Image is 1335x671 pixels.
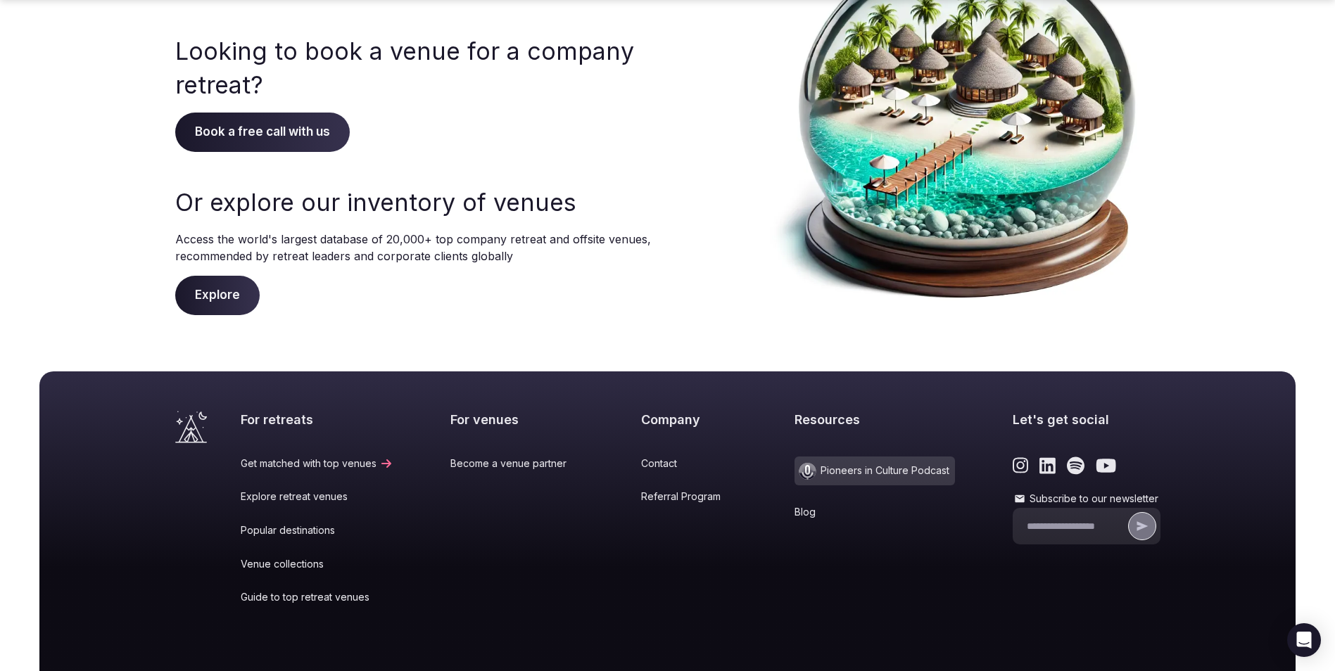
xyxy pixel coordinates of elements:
[1096,456,1116,475] a: Link to the retreats and venues Youtube page
[795,505,955,519] a: Blog
[1013,411,1160,428] h2: Let's get social
[1039,456,1056,475] a: Link to the retreats and venues LinkedIn page
[175,34,654,101] h3: Looking to book a venue for a company retreat?
[641,411,738,428] h2: Company
[1013,456,1029,475] a: Link to the retreats and venues Instagram page
[1013,492,1160,506] label: Subscribe to our newsletter
[641,456,738,471] a: Contact
[241,523,393,537] a: Popular destinations
[450,411,583,428] h2: For venues
[175,113,350,152] span: Book a free call with us
[641,490,738,504] a: Referral Program
[175,186,654,219] h3: Or explore our inventory of venues
[241,411,393,428] h2: For retreats
[1287,623,1321,657] div: Open Intercom Messenger
[175,411,207,443] a: Visit the homepage
[241,456,393,471] a: Get matched with top venues
[450,456,583,471] a: Become a venue partner
[1067,456,1084,475] a: Link to the retreats and venues Spotify page
[241,557,393,571] a: Venue collections
[241,490,393,504] a: Explore retreat venues
[175,124,350,139] a: Book a free call with us
[795,411,955,428] h2: Resources
[175,276,260,315] span: Explore
[795,456,955,485] a: Pioneers in Culture Podcast
[175,231,654,264] p: Access the world's largest database of 20,000+ top company retreat and offsite venues, recommende...
[175,288,260,302] a: Explore
[241,590,393,604] a: Guide to top retreat venues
